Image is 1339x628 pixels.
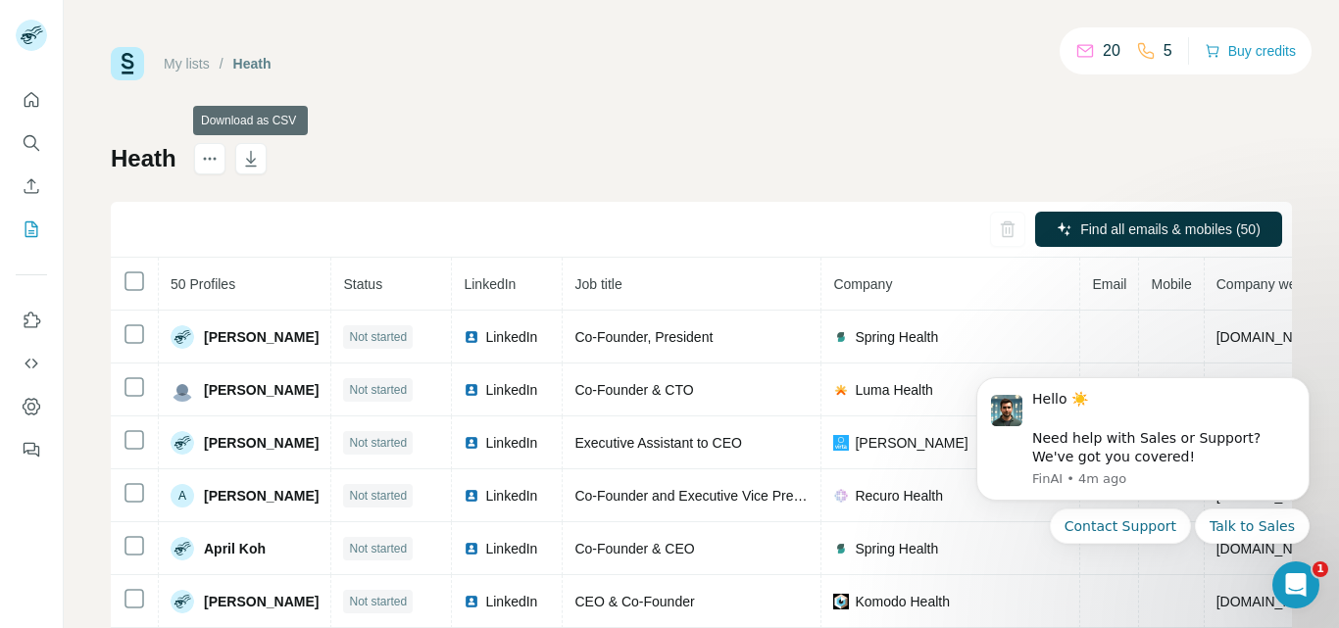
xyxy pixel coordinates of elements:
button: Feedback [16,432,47,467]
img: LinkedIn logo [464,329,479,345]
img: company-logo [833,382,849,398]
img: company-logo [833,435,849,451]
img: Avatar [171,325,194,349]
button: Find all emails & mobiles (50) [1035,212,1282,247]
button: Search [16,125,47,161]
button: My lists [16,212,47,247]
span: [DOMAIN_NAME] [1216,329,1326,345]
span: LinkedIn [464,276,516,292]
span: Komodo Health [855,592,950,611]
button: Buy credits [1205,37,1296,65]
img: Surfe Logo [111,47,144,80]
span: Co-Founder & CEO [574,541,694,556]
span: Not started [349,593,407,610]
span: LinkedIn [485,592,537,611]
span: [PERSON_NAME] [204,327,319,347]
span: Spring Health [855,327,938,347]
span: 50 Profiles [171,276,235,292]
span: LinkedIn [485,486,537,506]
span: LinkedIn [485,380,537,400]
img: LinkedIn logo [464,594,479,609]
span: Co-Founder and Executive Vice President [574,488,829,504]
span: Company [833,276,892,292]
div: Heath [233,54,272,73]
button: Use Surfe API [16,346,47,381]
span: Luma Health [855,380,932,400]
span: [PERSON_NAME] [855,433,967,453]
span: [PERSON_NAME] [204,433,319,453]
span: Email [1092,276,1126,292]
span: Mobile [1151,276,1191,292]
span: Not started [349,434,407,452]
img: LinkedIn logo [464,435,479,451]
li: / [220,54,223,73]
span: 1 [1313,561,1328,577]
button: Dashboard [16,389,47,424]
img: Avatar [171,431,194,455]
iframe: Intercom live chat [1272,561,1319,608]
img: Avatar [171,378,194,402]
span: LinkedIn [485,539,537,558]
span: Job title [574,276,621,292]
span: Not started [349,381,407,399]
div: A [171,484,194,507]
img: LinkedIn logo [464,488,479,504]
button: Use Surfe on LinkedIn [16,303,47,338]
span: LinkedIn [485,327,537,347]
a: My lists [164,56,210,72]
button: actions [194,143,225,174]
span: LinkedIn [485,433,537,453]
span: Company website [1216,276,1325,292]
span: Not started [349,328,407,346]
span: Not started [349,540,407,557]
span: Not started [349,487,407,505]
span: Co-Founder & CTO [574,382,693,398]
button: Quick start [16,82,47,118]
img: company-logo [833,488,849,504]
img: company-logo [833,594,849,609]
img: LinkedIn logo [464,541,479,556]
span: Executive Assistant to CEO [574,435,741,451]
h1: Heath [111,143,176,174]
img: company-logo [833,329,849,345]
img: company-logo [833,541,849,556]
span: Recuro Health [855,486,943,506]
span: [PERSON_NAME] [204,380,319,400]
p: 5 [1164,39,1172,63]
iframe: Intercom notifications message [947,353,1339,618]
p: 20 [1103,39,1120,63]
span: [PERSON_NAME] [204,486,319,506]
button: Enrich CSV [16,169,47,204]
span: Co-Founder, President [574,329,713,345]
span: Spring Health [855,539,938,558]
span: CEO & Co-Founder [574,594,694,609]
span: Find all emails & mobiles (50) [1080,219,1261,239]
img: LinkedIn logo [464,382,479,398]
span: Status [343,276,382,292]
